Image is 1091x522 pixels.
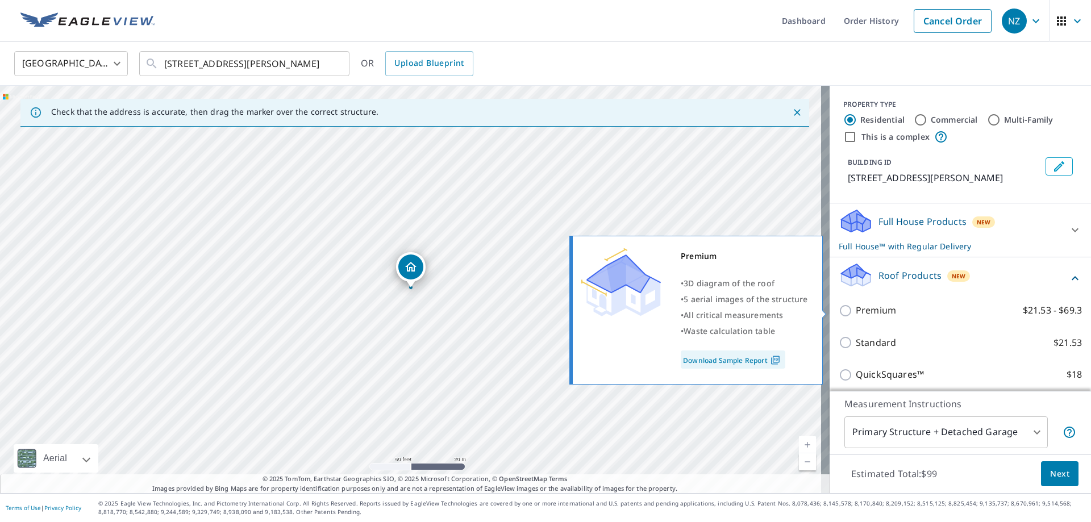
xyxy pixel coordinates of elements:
div: • [681,291,808,307]
p: Full House™ with Regular Delivery [839,240,1061,252]
a: Terms of Use [6,504,41,512]
span: Waste calculation table [684,325,775,336]
label: Multi-Family [1004,114,1053,126]
span: © 2025 TomTom, Earthstar Geographics SIO, © 2025 Microsoft Corporation, © [263,474,568,484]
div: [GEOGRAPHIC_DATA] [14,48,128,80]
p: | [6,504,81,511]
span: Upload Blueprint [394,56,464,70]
p: [STREET_ADDRESS][PERSON_NAME] [848,171,1041,185]
div: OR [361,51,473,76]
div: Premium [681,248,808,264]
a: Current Level 19, Zoom Out [799,453,816,470]
a: Terms [549,474,568,483]
span: Your report will include the primary structure and a detached garage if one exists. [1063,425,1076,439]
a: Upload Blueprint [385,51,473,76]
div: • [681,307,808,323]
input: Search by address or latitude-longitude [164,48,326,80]
div: Aerial [40,444,70,473]
span: All critical measurements [684,310,783,320]
button: Close [790,105,805,120]
img: Premium [581,248,661,316]
p: Check that the address is accurate, then drag the marker over the correct structure. [51,107,378,117]
label: Residential [860,114,905,126]
div: Roof ProductsNew [839,262,1082,294]
p: Standard [856,336,896,350]
a: Cancel Order [914,9,992,33]
a: Current Level 19, Zoom In [799,436,816,453]
p: Estimated Total: $99 [842,461,946,486]
div: • [681,323,808,339]
span: Next [1050,467,1069,481]
button: Edit building 1 [1046,157,1073,176]
div: • [681,275,808,291]
span: 3D diagram of the roof [684,278,774,289]
p: $21.53 - $69.3 [1023,303,1082,318]
p: BUILDING ID [848,157,892,167]
p: Full House Products [878,215,967,228]
div: Primary Structure + Detached Garage [844,416,1048,448]
p: Roof Products [878,269,942,282]
label: Commercial [931,114,978,126]
p: Measurement Instructions [844,397,1076,411]
div: Aerial [14,444,98,473]
span: New [952,272,966,281]
p: $18 [1067,368,1082,382]
a: Download Sample Report [681,350,785,369]
img: Pdf Icon [768,355,783,365]
div: PROPERTY TYPE [843,99,1077,110]
button: Next [1041,461,1078,487]
div: Full House ProductsNewFull House™ with Regular Delivery [839,208,1082,252]
img: EV Logo [20,12,155,30]
p: QuickSquares™ [856,368,924,382]
a: Privacy Policy [44,504,81,512]
p: $21.53 [1053,336,1082,350]
div: Dropped pin, building 1, Residential property, 23955 Beard Ave Lakeville, MN 55044 [396,252,426,287]
p: Premium [856,303,896,318]
div: NZ [1002,9,1027,34]
p: © 2025 Eagle View Technologies, Inc. and Pictometry International Corp. All Rights Reserved. Repo... [98,499,1085,516]
label: This is a complex [861,131,930,143]
span: New [977,218,991,227]
span: 5 aerial images of the structure [684,294,807,304]
a: OpenStreetMap [499,474,547,483]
